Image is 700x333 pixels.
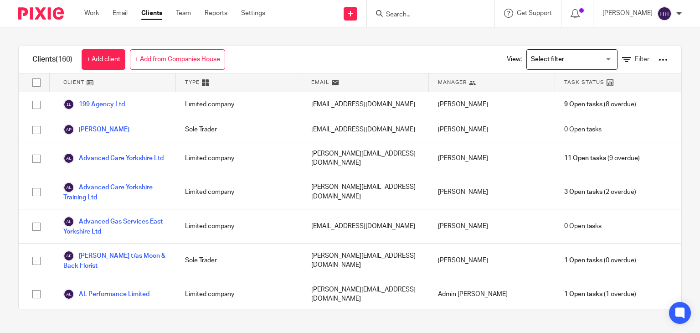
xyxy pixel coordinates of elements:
div: Limited company [176,92,302,117]
img: svg%3E [63,153,74,164]
a: 199 Agency Ltd [63,99,125,110]
span: 1 Open tasks [564,256,602,265]
div: [EMAIL_ADDRESS][DOMAIN_NAME] [302,209,428,243]
div: [PERSON_NAME][EMAIL_ADDRESS][DOMAIN_NAME] [302,175,428,209]
img: svg%3E [63,250,74,261]
input: Select all [28,74,45,91]
span: Type [185,78,200,86]
input: Search for option [528,52,612,68]
span: 0 Open tasks [564,222,602,231]
div: [EMAIL_ADDRESS][DOMAIN_NAME] [302,92,428,117]
div: Admin [PERSON_NAME] [429,278,555,311]
img: Pixie [18,7,64,20]
a: Team [176,9,191,18]
span: (1 overdue) [564,290,636,299]
a: [PERSON_NAME] [63,124,129,135]
div: Limited company [176,175,302,209]
a: AL Performance Limited [63,289,149,300]
img: svg%3E [63,289,74,300]
a: Clients [141,9,162,18]
a: + Add from Companies House [130,49,225,70]
span: Get Support [517,10,552,16]
span: 9 Open tasks [564,100,602,109]
img: svg%3E [63,216,74,227]
div: [PERSON_NAME][EMAIL_ADDRESS][DOMAIN_NAME] [302,278,428,311]
span: (2 overdue) [564,187,636,197]
div: Sole Trader [176,244,302,277]
span: Email [311,78,329,86]
span: 0 Open tasks [564,125,602,134]
span: 3 Open tasks [564,187,602,197]
span: Manager [438,78,467,86]
img: svg%3E [657,6,672,21]
span: (160) [56,56,72,63]
a: + Add client [82,49,125,70]
div: [PERSON_NAME] [429,92,555,117]
p: [PERSON_NAME] [602,9,653,18]
span: Task Status [564,78,604,86]
span: 11 Open tasks [564,154,606,163]
div: [PERSON_NAME] [429,175,555,209]
div: [PERSON_NAME][EMAIL_ADDRESS][DOMAIN_NAME] [302,244,428,277]
a: Advanced Care Yorkshire Ltd [63,153,164,164]
a: Advanced Gas Services East Yorkshire Ltd [63,216,167,236]
div: Limited company [176,278,302,311]
span: (8 overdue) [564,100,636,109]
div: View: [493,46,668,73]
div: Limited company [176,142,302,175]
img: svg%3E [63,124,74,135]
div: [PERSON_NAME] [429,142,555,175]
div: Sole Trader [176,117,302,142]
div: [PERSON_NAME] [429,117,555,142]
span: 1 Open tasks [564,290,602,299]
input: Search [385,11,467,19]
a: [PERSON_NAME] t/as Moon & Back Florist [63,250,167,271]
div: [EMAIL_ADDRESS][DOMAIN_NAME] [302,117,428,142]
div: [PERSON_NAME][EMAIL_ADDRESS][DOMAIN_NAME] [302,142,428,175]
span: Filter [635,56,649,62]
h1: Clients [32,55,72,64]
span: (9 overdue) [564,154,640,163]
a: Settings [241,9,265,18]
a: Advanced Care Yorkshire Training Ltd [63,182,167,202]
div: [PERSON_NAME] [429,244,555,277]
a: Email [113,9,128,18]
a: Reports [205,9,227,18]
div: Search for option [526,49,618,70]
img: svg%3E [63,99,74,110]
div: [PERSON_NAME] [429,209,555,243]
div: Limited company [176,209,302,243]
span: (0 overdue) [564,256,636,265]
img: svg%3E [63,182,74,193]
span: Client [63,78,84,86]
a: Work [84,9,99,18]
